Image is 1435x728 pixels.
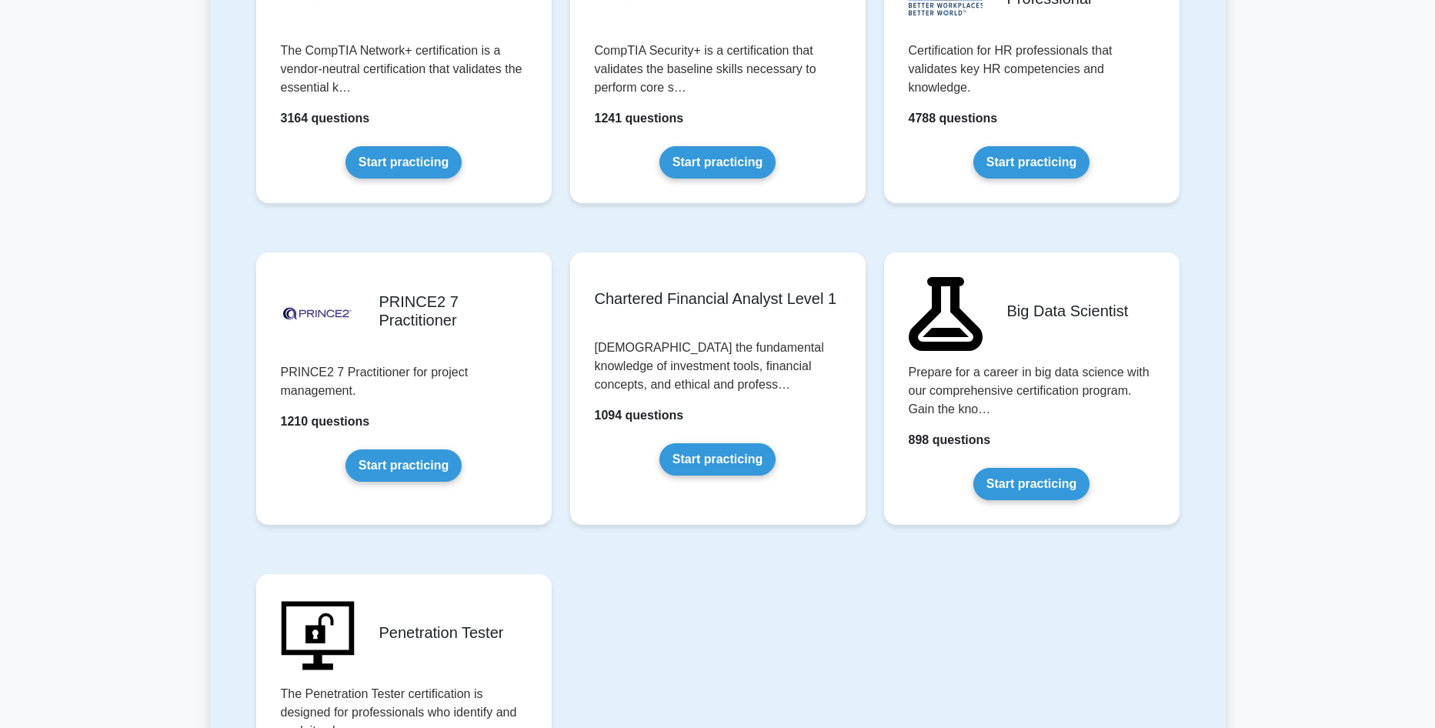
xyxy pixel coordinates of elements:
a: Start practicing [973,146,1090,179]
a: Start practicing [345,146,462,179]
a: Start practicing [659,146,776,179]
a: Start practicing [659,443,776,476]
a: Start practicing [973,468,1090,500]
a: Start practicing [345,449,462,482]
